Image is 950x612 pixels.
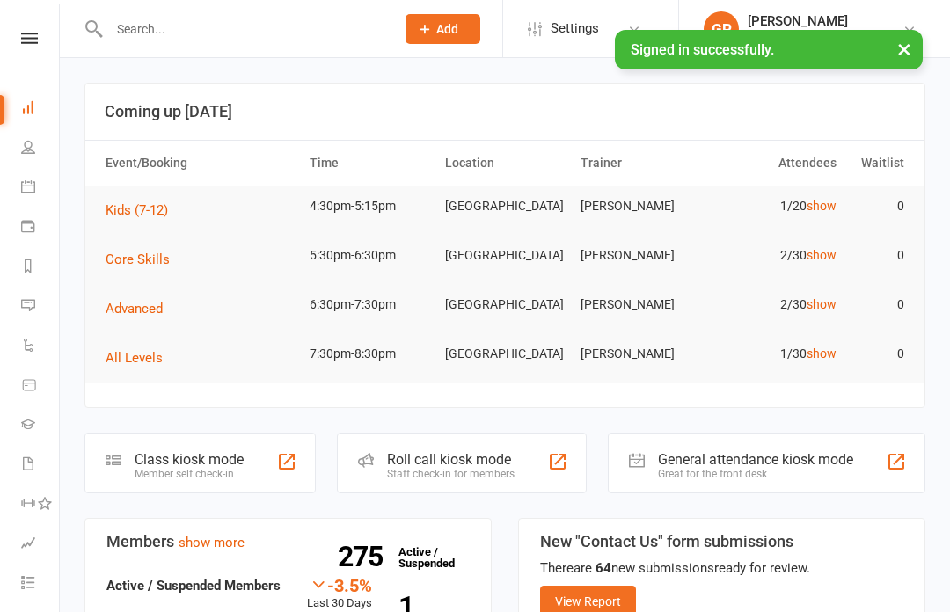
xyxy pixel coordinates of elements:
[106,298,175,319] button: Advanced
[179,535,245,550] a: show more
[106,350,163,366] span: All Levels
[807,199,837,213] a: show
[302,284,437,325] td: 6:30pm-7:30pm
[573,186,708,227] td: [PERSON_NAME]
[631,41,774,58] span: Signed in successfully.
[135,468,244,480] div: Member self check-in
[748,29,902,45] div: Krav Maga Defence Institute
[844,333,912,375] td: 0
[844,284,912,325] td: 0
[888,30,920,68] button: ×
[21,169,61,208] a: Calendar
[708,141,844,186] th: Attendees
[573,141,708,186] th: Trainer
[436,22,458,36] span: Add
[104,17,383,41] input: Search...
[106,301,163,317] span: Advanced
[551,9,599,48] span: Settings
[437,141,573,186] th: Location
[106,249,182,270] button: Core Skills
[387,451,515,468] div: Roll call kiosk mode
[106,200,180,221] button: Kids (7-12)
[596,560,611,576] strong: 64
[437,333,573,375] td: [GEOGRAPHIC_DATA]
[708,235,844,276] td: 2/30
[807,297,837,311] a: show
[21,248,61,288] a: Reports
[302,333,437,375] td: 7:30pm-8:30pm
[708,333,844,375] td: 1/30
[21,90,61,129] a: Dashboard
[540,533,810,550] h3: New "Contact Us" form submissions
[98,141,302,186] th: Event/Booking
[106,251,170,267] span: Core Skills
[21,525,61,565] a: Assessments
[21,129,61,169] a: People
[658,468,853,480] div: Great for the front desk
[844,235,912,276] td: 0
[302,141,437,186] th: Time
[844,141,912,186] th: Waitlist
[302,235,437,276] td: 5:30pm-6:30pm
[708,186,844,227] td: 1/20
[21,208,61,248] a: Payments
[807,248,837,262] a: show
[338,543,390,570] strong: 275
[540,557,810,579] div: There are new submissions ready for review.
[437,235,573,276] td: [GEOGRAPHIC_DATA]
[105,103,905,120] h3: Coming up [DATE]
[658,451,853,468] div: General attendance kiosk mode
[573,235,708,276] td: [PERSON_NAME]
[748,13,902,29] div: [PERSON_NAME]
[390,533,467,582] a: 275Active / Suspended
[573,284,708,325] td: [PERSON_NAME]
[573,333,708,375] td: [PERSON_NAME]
[704,11,739,47] div: GP
[307,575,372,594] div: -3.5%
[106,347,175,368] button: All Levels
[807,346,837,361] a: show
[708,284,844,325] td: 2/30
[406,14,480,44] button: Add
[302,186,437,227] td: 4:30pm-5:15pm
[106,533,470,550] h3: Members
[387,468,515,480] div: Staff check-in for members
[437,284,573,325] td: [GEOGRAPHIC_DATA]
[106,202,168,218] span: Kids (7-12)
[437,186,573,227] td: [GEOGRAPHIC_DATA]
[135,451,244,468] div: Class kiosk mode
[106,578,281,594] strong: Active / Suspended Members
[844,186,912,227] td: 0
[21,367,61,406] a: Product Sales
